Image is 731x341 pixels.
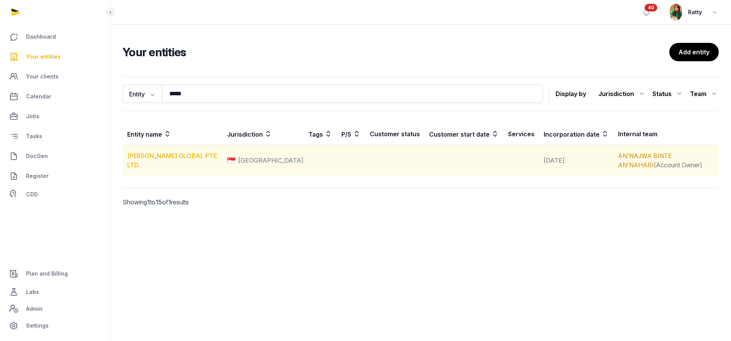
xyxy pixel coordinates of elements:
th: Jurisdiction [223,123,303,145]
a: Admin [6,301,104,317]
div: Jurisdiction [598,88,646,100]
h2: Your entities [123,45,669,59]
span: Your clients [26,72,59,81]
a: DocGen [6,147,104,165]
th: Services [503,123,539,145]
a: Settings [6,317,104,335]
span: Plan and Billing [26,269,68,278]
p: Showing to of results [123,188,262,216]
th: Incorporation date [539,123,613,145]
th: Tags [304,123,337,145]
a: Your clients [6,67,104,86]
span: 40 [645,4,657,11]
span: Ratty [688,8,702,17]
span: 15 [156,198,162,206]
th: Entity name [123,123,223,145]
span: Jobs [26,112,39,121]
div: Team [690,88,719,100]
span: CDD [26,190,38,199]
a: CDD [6,187,104,202]
th: Customer status [365,123,425,145]
a: Labs [6,283,104,301]
a: Register [6,167,104,185]
span: DocGen [26,152,48,161]
span: Tasks [26,132,42,141]
th: Customer start date [425,123,503,145]
img: avatar [670,4,682,20]
span: 1 [168,198,171,206]
a: Dashboard [6,28,104,46]
span: 1 [147,198,150,206]
a: Jobs [6,107,104,126]
button: Entity [123,85,162,103]
td: [DATE] [539,145,613,176]
a: Your entities [6,47,104,66]
a: Add entity [669,43,719,61]
span: Dashboard [26,32,56,41]
a: Tasks [6,127,104,145]
th: Internal team [613,123,719,145]
a: Plan and Billing [6,264,104,283]
th: P/S [337,123,365,145]
div: (Account Owner) [618,151,714,170]
p: Display by [556,88,586,100]
span: Settings [26,321,49,330]
span: Calendar [26,92,51,101]
a: AN'NAJWA BINTE AN'NAHARI [618,152,672,169]
div: Status [652,88,684,100]
span: Admin [26,304,43,313]
a: Calendar [6,87,104,106]
span: Your entities [26,52,61,61]
span: Labs [26,287,39,297]
span: [GEOGRAPHIC_DATA] [238,156,303,165]
a: [PERSON_NAME] GLOBAL PTE. LTD. [127,152,218,169]
span: Register [26,171,49,181]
